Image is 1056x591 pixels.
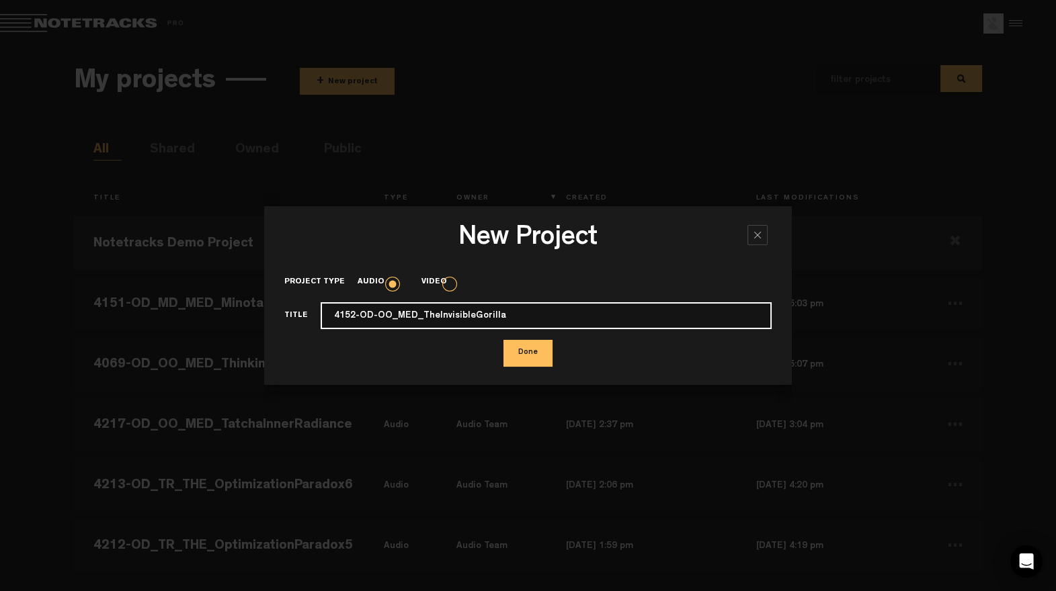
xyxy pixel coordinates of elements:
[284,224,772,258] h3: New Project
[284,310,321,326] label: Title
[503,340,553,367] button: Done
[1010,545,1043,578] div: Open Intercom Messenger
[284,277,358,288] label: Project type
[421,277,460,288] label: Video
[358,277,397,288] label: Audio
[321,302,772,329] input: This field cannot contain only space(s)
